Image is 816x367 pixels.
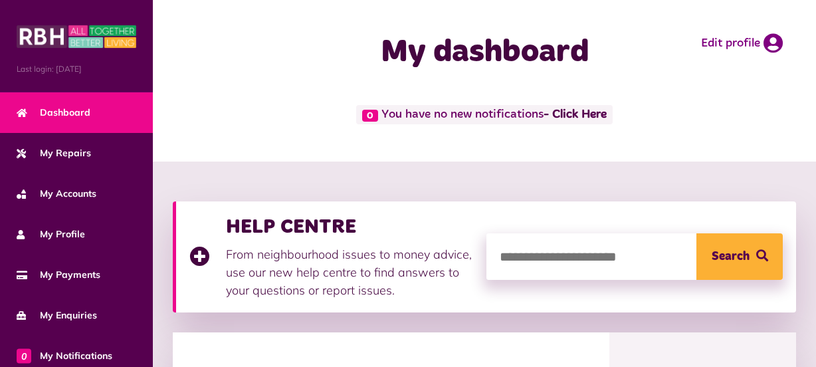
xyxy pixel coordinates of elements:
a: Edit profile [701,33,783,53]
span: Dashboard [17,106,90,120]
span: 0 [362,110,378,122]
span: My Accounts [17,187,96,201]
p: From neighbourhood issues to money advice, use our new help centre to find answers to your questi... [226,245,473,299]
span: My Repairs [17,146,91,160]
span: 0 [17,348,31,363]
button: Search [696,233,783,280]
span: My Payments [17,268,100,282]
a: - Click Here [544,109,607,121]
img: MyRBH [17,23,136,50]
span: Last login: [DATE] [17,63,136,75]
h1: My dashboard [332,33,637,72]
span: You have no new notifications [356,105,612,124]
span: My Enquiries [17,308,97,322]
span: My Profile [17,227,85,241]
span: Search [712,233,750,280]
h3: HELP CENTRE [226,215,473,239]
span: My Notifications [17,349,112,363]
